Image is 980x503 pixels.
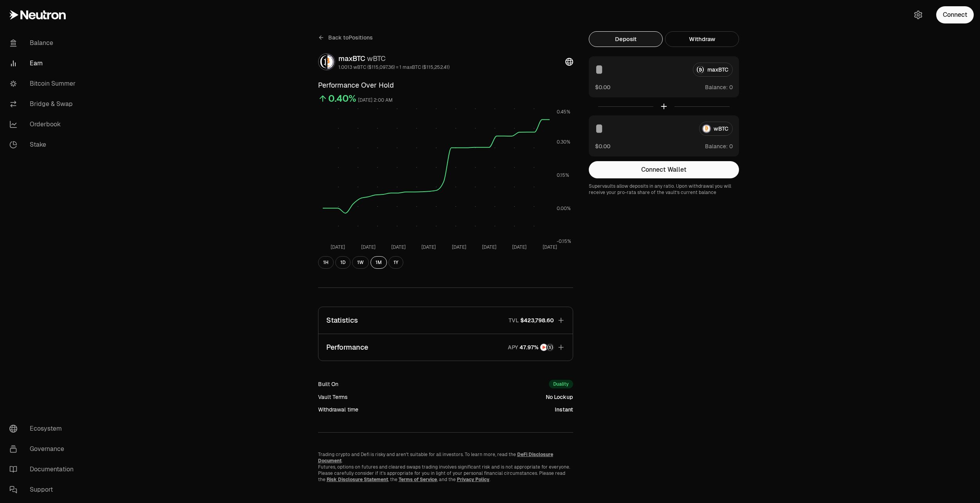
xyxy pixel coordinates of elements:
[512,244,527,250] tspan: [DATE]
[520,316,554,324] span: $423,798.60
[3,135,85,155] a: Stake
[3,74,85,94] a: Bitcoin Summer
[3,33,85,53] a: Balance
[547,344,554,351] img: Structured Points
[318,307,573,334] button: StatisticsTVL$423,798.60
[3,114,85,135] a: Orderbook
[352,256,369,269] button: 1W
[370,256,387,269] button: 1M
[557,172,569,178] tspan: 0.15%
[388,256,403,269] button: 1Y
[3,419,85,439] a: Ecosystem
[421,244,436,250] tspan: [DATE]
[555,406,573,413] div: Instant
[557,238,571,244] tspan: -0.15%
[3,439,85,459] a: Governance
[457,476,489,483] a: Privacy Policy
[318,464,573,483] p: Futures, options on futures and cleared swaps trading involves significant risk and is not approp...
[318,80,573,91] h3: Performance Over Hold
[557,139,570,145] tspan: 0.30%
[327,54,334,70] img: wBTC Logo
[328,92,356,105] div: 0.40%
[335,256,351,269] button: 1D
[3,480,85,500] a: Support
[589,183,739,196] p: Supervaults allow deposits in any ratio. Upon withdrawal you will receive your pro-rata share of ...
[482,244,496,250] tspan: [DATE]
[546,393,573,401] div: No Lockup
[327,476,388,483] a: Risk Disclosure Statement
[451,244,466,250] tspan: [DATE]
[399,476,437,483] a: Terms of Service
[328,34,373,41] span: Back to Positions
[509,316,519,324] p: TVL
[318,393,347,401] div: Vault Terms
[3,53,85,74] a: Earn
[3,94,85,114] a: Bridge & Swap
[319,54,326,70] img: maxBTC Logo
[318,31,373,44] a: Back toPositions
[331,244,345,250] tspan: [DATE]
[542,244,557,250] tspan: [DATE]
[705,83,728,91] span: Balance:
[665,31,739,47] button: Withdraw
[705,142,728,150] span: Balance:
[326,342,368,353] p: Performance
[361,244,375,250] tspan: [DATE]
[391,244,405,250] tspan: [DATE]
[358,96,393,105] div: [DATE] 2:00 AM
[589,31,663,47] button: Deposit
[589,161,739,178] button: Connect Wallet
[557,205,571,212] tspan: 0.00%
[508,343,518,352] p: APY
[318,451,573,464] p: Trading crypto and Defi is risky and aren't suitable for all investors. To learn more, read the .
[595,83,610,91] button: $0.00
[318,406,358,413] div: Withdrawal time
[318,380,338,388] div: Built On
[338,53,450,64] div: maxBTC
[3,459,85,480] a: Documentation
[318,451,553,464] a: DeFi Disclosure Document
[549,380,573,388] div: Duality
[520,343,554,352] button: NTRNStructured Points
[557,109,570,115] tspan: 0.45%
[367,54,386,63] span: wBTC
[338,64,450,70] div: 1.0013 wBTC ($115,097.36) = 1 maxBTC ($115,252.41)
[595,142,610,150] button: $0.00
[318,334,573,361] button: PerformanceAPYNTRNStructured Points
[318,256,334,269] button: 1H
[326,315,358,326] p: Statistics
[936,6,974,23] button: Connect
[540,344,547,351] img: NTRN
